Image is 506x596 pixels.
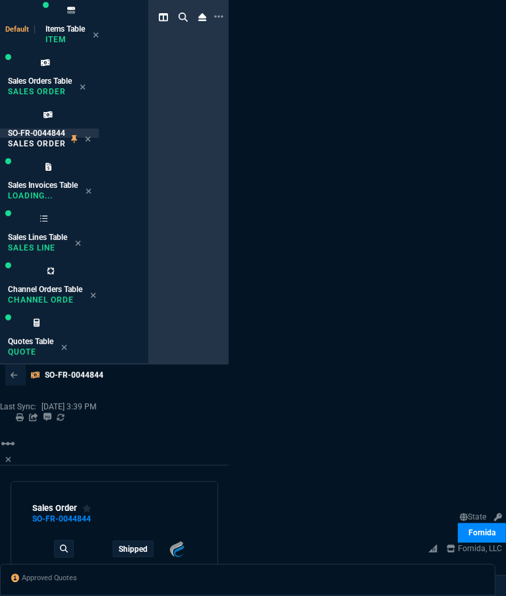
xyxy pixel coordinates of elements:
[45,24,85,34] span: Items Table
[80,82,86,93] nx-icon: Close Tab
[214,11,223,23] nx-icon: Open New Tab
[32,503,92,514] div: sales order
[8,337,53,346] span: Quotes Table
[8,295,74,305] p: Channel Order
[11,371,18,380] nx-icon: Back to Table
[8,285,82,294] span: Channel Orders Table
[8,347,53,357] p: Quote
[93,30,99,41] nx-icon: Close Tab
[8,76,72,86] span: Sales Orders Table
[8,181,78,190] span: Sales Invoices Table
[424,539,443,559] a: BigCommerce
[8,129,65,138] span: SO-FR-0044844
[8,86,72,97] p: Sales Order
[85,134,91,145] nx-icon: Close Tab
[154,9,173,25] nx-icon: Split Panels
[22,574,77,584] span: Approved Quotes
[173,9,193,25] nx-icon: Search
[42,402,96,412] p: [DATE] 3:39 PM
[5,455,11,464] a: Hide Workbench
[490,513,506,522] a: API TOKEN
[90,291,96,301] nx-icon: Close Tab
[8,138,66,149] p: Sales Order
[45,34,85,45] p: Item
[8,191,74,201] p: Loading...
[86,187,92,197] nx-icon: Close Tab
[8,233,67,242] span: Sales Lines Table
[5,25,35,34] span: Default
[458,523,506,543] a: Fornida
[193,9,211,25] nx-icon: Close Workbench
[61,343,67,353] nx-icon: Close Tab
[82,503,92,514] div: Add to Watchlist
[8,243,67,253] p: Sales Line
[456,513,490,522] a: Global State
[75,239,81,249] nx-icon: Close Tab
[45,370,103,380] p: SO-FR-0044844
